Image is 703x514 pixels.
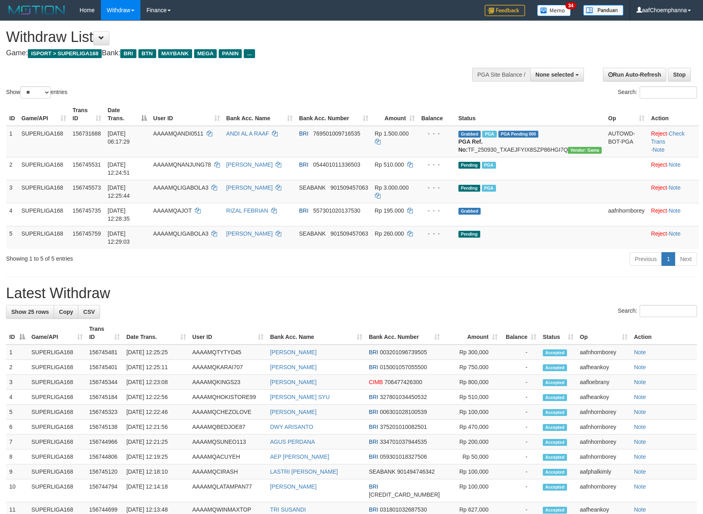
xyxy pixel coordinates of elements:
[189,479,267,502] td: AAAAMQLATAMPAN77
[369,394,378,400] span: BRI
[380,453,427,460] span: Copy 059301018327506 to clipboard
[226,161,273,168] a: [PERSON_NAME]
[18,226,69,249] td: SUPERLIGA168
[543,379,567,386] span: Accepted
[28,322,86,345] th: Game/API: activate to sort column ascending
[501,322,540,345] th: Balance: activate to sort column ascending
[543,349,567,356] span: Accepted
[123,390,189,405] td: [DATE] 12:22:56
[543,424,567,431] span: Accepted
[153,161,211,168] span: AAAAMQNANJUNG78
[369,424,378,430] span: BRI
[28,464,86,479] td: SUPERLIGA168
[86,420,123,435] td: 156745138
[443,435,501,449] td: Rp 200,000
[123,322,189,345] th: Date Trans.: activate to sort column ascending
[86,322,123,345] th: Trans ID: activate to sort column ascending
[421,207,452,215] div: - - -
[28,405,86,420] td: SUPERLIGA168
[375,207,404,214] span: Rp 195.000
[270,468,338,475] a: LASTRI [PERSON_NAME]
[123,345,189,360] td: [DATE] 12:25:25
[634,394,646,400] a: Note
[443,390,501,405] td: Rp 510,000
[108,130,130,145] span: [DATE] 06:17:29
[648,103,699,126] th: Action
[86,345,123,360] td: 156745481
[651,130,667,137] a: Reject
[6,464,28,479] td: 9
[648,180,699,203] td: ·
[577,464,631,479] td: aafphalkimly
[565,2,576,9] span: 34
[543,409,567,416] span: Accepted
[86,464,123,479] td: 156745120
[634,349,646,355] a: Note
[618,305,697,317] label: Search:
[226,184,273,191] a: [PERSON_NAME]
[20,86,50,98] select: Showentries
[669,230,681,237] a: Note
[543,394,567,401] span: Accepted
[6,405,28,420] td: 5
[482,162,496,169] span: Marked by aafheankoy
[634,468,646,475] a: Note
[482,131,496,138] span: Marked by aafromsomean
[108,207,130,222] span: [DATE] 12:28:35
[648,226,699,249] td: ·
[634,424,646,430] a: Note
[543,484,567,491] span: Accepted
[18,203,69,226] td: SUPERLIGA168
[86,375,123,390] td: 156745344
[189,405,267,420] td: AAAAMQCHEZOLOVE
[108,161,130,176] span: [DATE] 12:24:51
[577,435,631,449] td: aafnhornborey
[18,180,69,203] td: SUPERLIGA168
[380,424,427,430] span: Copy 375201010082501 to clipboard
[501,435,540,449] td: -
[605,126,648,157] td: AUTOWD-BOT-PGA
[380,349,427,355] span: Copy 003201096739505 to clipboard
[603,68,666,81] a: Run Auto-Refresh
[331,184,368,191] span: Copy 901509457063 to clipboard
[369,506,378,513] span: BRI
[28,375,86,390] td: SUPERLIGA168
[577,390,631,405] td: aafheankoy
[651,230,667,237] a: Reject
[443,464,501,479] td: Rp 100,000
[369,409,378,415] span: BRI
[270,394,330,400] a: [PERSON_NAME] SYU
[501,479,540,502] td: -
[577,449,631,464] td: aafnhornborey
[6,180,18,203] td: 3
[28,390,86,405] td: SUPERLIGA168
[634,364,646,370] a: Note
[189,435,267,449] td: AAAAMQSUNEO113
[634,379,646,385] a: Note
[605,103,648,126] th: Op: activate to sort column ascending
[299,230,326,237] span: SEABANK
[86,479,123,502] td: 156744794
[648,126,699,157] td: · ·
[189,464,267,479] td: AAAAMQCIRASH
[83,309,95,315] span: CSV
[313,161,360,168] span: Copy 054401011336503 to clipboard
[189,420,267,435] td: AAAAMQBEDJOE87
[28,435,86,449] td: SUPERLIGA168
[59,309,73,315] span: Copy
[472,68,530,81] div: PGA Site Balance /
[501,464,540,479] td: -
[458,162,480,169] span: Pending
[675,252,697,266] a: Next
[267,322,366,345] th: Bank Acc. Name: activate to sort column ascending
[6,226,18,249] td: 5
[366,322,443,345] th: Bank Acc. Number: activate to sort column ascending
[651,161,667,168] a: Reject
[577,375,631,390] td: aafloebrany
[270,379,316,385] a: [PERSON_NAME]
[369,439,378,445] span: BRI
[443,420,501,435] td: Rp 470,000
[28,479,86,502] td: SUPERLIGA168
[73,184,101,191] span: 156745573
[6,479,28,502] td: 10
